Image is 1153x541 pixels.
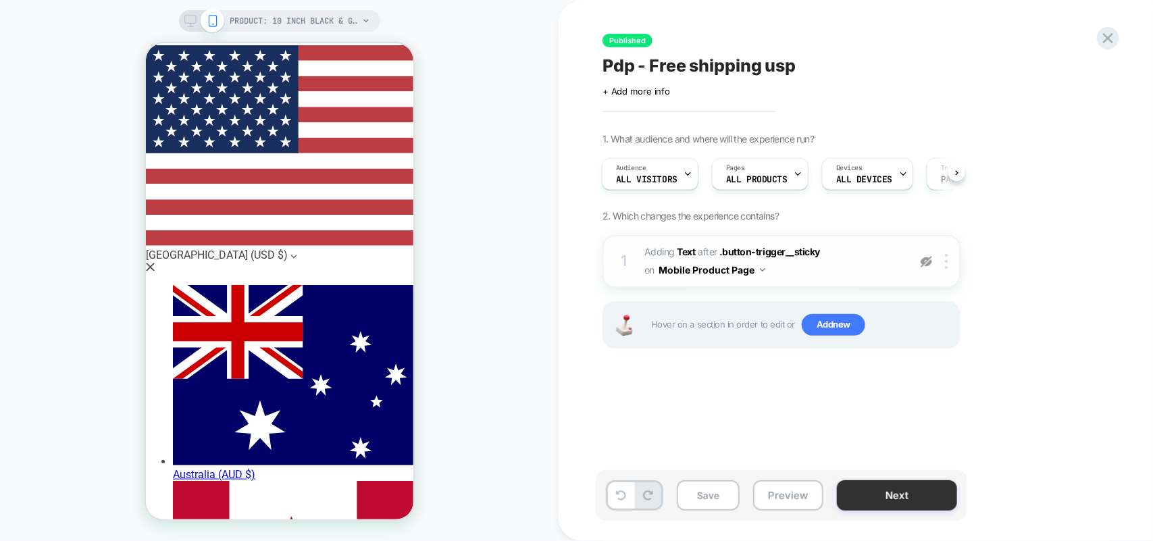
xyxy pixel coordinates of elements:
span: PRODUCT: 10 Inch Black & Green Handmade Marble Chess Set with Storage & Extra Queens [and premium... [230,10,359,32]
button: Mobile Product Page [659,260,765,280]
button: Save [677,480,740,511]
img: down arrow [760,268,765,272]
img: Australia [27,242,267,422]
span: All Visitors [616,175,677,184]
span: 2. Which changes the experience contains? [603,210,779,222]
span: ALL DEVICES [836,175,892,184]
span: Published [603,34,652,47]
button: Next [837,480,957,511]
span: Page Load [941,175,987,184]
img: close [945,254,948,269]
a: Australia Australia (AUD $) [27,412,267,438]
span: Audience [616,163,646,173]
span: Devices [836,163,863,173]
span: Pages [726,163,745,173]
span: Australia (AUD $) [27,425,109,438]
span: Pdp - Free shipping usp [603,55,796,76]
div: 1 [617,248,631,275]
img: Joystick [611,315,638,336]
span: ALL PRODUCTS [726,175,788,184]
span: + Add more info [603,86,670,97]
span: AFTER [698,246,717,257]
span: Adding [644,246,696,257]
span: Hover on a section in order to edit or [651,314,952,336]
img: eye [921,256,932,267]
b: Text [677,246,696,257]
span: 1. What audience and where will the experience run? [603,133,814,145]
button: Preview [753,480,823,511]
span: on [644,261,655,278]
span: Trigger [941,163,967,173]
span: Add new [802,314,865,336]
span: .button-trigger__sticky [719,246,820,257]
